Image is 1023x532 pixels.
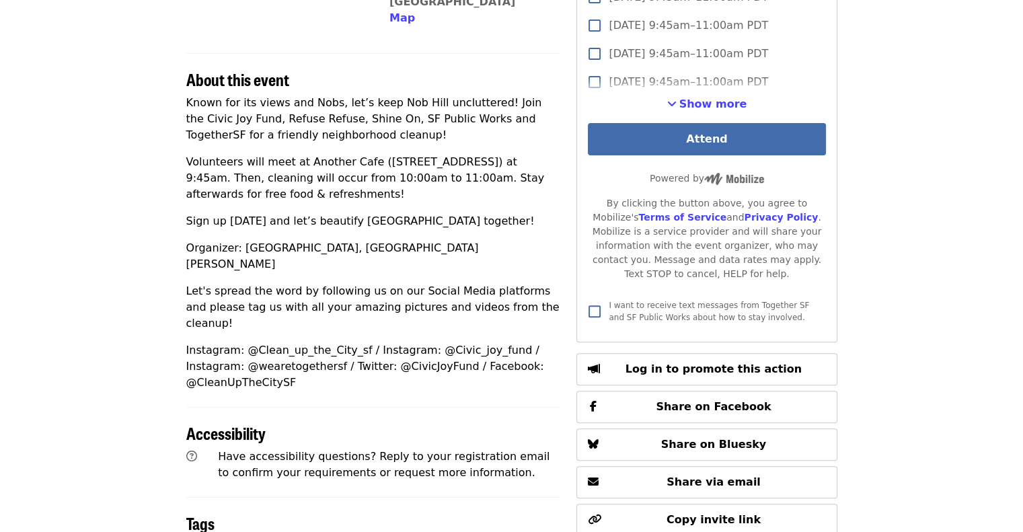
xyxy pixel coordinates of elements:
[667,476,761,488] span: Share via email
[186,450,197,463] i: question-circle icon
[609,17,768,34] span: [DATE] 9:45am–11:00am PDT
[186,95,561,143] p: Known for its views and Nobs, let’s keep Nob Hill uncluttered! Join the Civic Joy Fund, Refuse Re...
[576,353,837,385] button: Log in to promote this action
[576,428,837,461] button: Share on Bluesky
[186,421,266,445] span: Accessibility
[667,513,761,526] span: Copy invite link
[626,363,802,375] span: Log in to promote this action
[389,10,415,26] button: Map
[588,123,825,155] button: Attend
[186,342,561,391] p: Instagram: @Clean_up_the_City_sf / Instagram: @Civic_joy_fund / Instagram: @wearetogethersf / Twi...
[588,196,825,281] div: By clicking the button above, you agree to Mobilize's and . Mobilize is a service provider and wi...
[679,98,747,110] span: Show more
[186,213,561,229] p: Sign up [DATE] and let’s beautify [GEOGRAPHIC_DATA] together!
[576,391,837,423] button: Share on Facebook
[389,11,415,24] span: Map
[650,173,764,184] span: Powered by
[186,240,561,272] p: Organizer: [GEOGRAPHIC_DATA], [GEOGRAPHIC_DATA][PERSON_NAME]
[186,154,561,202] p: Volunteers will meet at Another Cafe ([STREET_ADDRESS]) at 9:45am. Then, cleaning will occur from...
[744,212,818,223] a: Privacy Policy
[667,96,747,112] button: See more timeslots
[186,283,561,332] p: Let's spread the word by following us on our Social Media platforms and please tag us with all yo...
[609,301,809,322] span: I want to receive text messages from Together SF and SF Public Works about how to stay involved.
[218,450,550,479] span: Have accessibility questions? Reply to your registration email to confirm your requirements or re...
[609,74,768,90] span: [DATE] 9:45am–11:00am PDT
[638,212,726,223] a: Terms of Service
[656,400,771,413] span: Share on Facebook
[661,438,767,451] span: Share on Bluesky
[609,46,768,62] span: [DATE] 9:45am–11:00am PDT
[704,173,764,185] img: Powered by Mobilize
[576,466,837,498] button: Share via email
[186,67,289,91] span: About this event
